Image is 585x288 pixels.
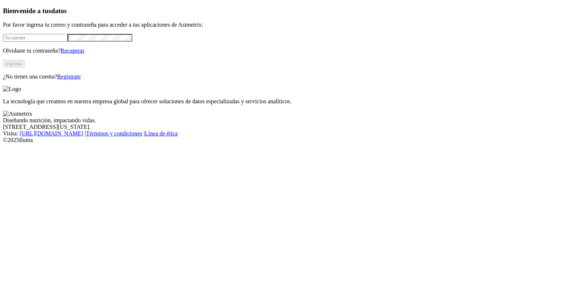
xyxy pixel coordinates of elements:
p: La tecnología que creamos en nuestra empresa global para ofrecer soluciones de datos especializad... [3,98,582,105]
h3: Bienvenido a tus [3,7,582,15]
a: [URL][DOMAIN_NAME] [20,130,83,137]
p: Por favor ingresa tu correo y contraseña para acceder a tus aplicaciones de Asimetrix: [3,22,582,28]
p: Olvidaste tu contraseña? [3,47,582,54]
div: © 2025 Iluma [3,137,582,143]
div: Diseñando nutrición, impactando vidas. [3,117,582,124]
p: ¿No tienes una cuenta? [3,73,582,80]
button: Ingresa [3,60,25,68]
img: Asimetrix [3,111,32,117]
span: datos [51,7,67,15]
a: Términos y condiciones [86,130,142,137]
a: Recuperar [60,47,84,54]
div: Visita : | | [3,130,582,137]
a: Línea de ética [145,130,178,137]
a: Regístrate [57,73,81,80]
input: Tu correo [3,34,68,42]
div: [STREET_ADDRESS][US_STATE]. [3,124,582,130]
img: Logo [3,86,21,92]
